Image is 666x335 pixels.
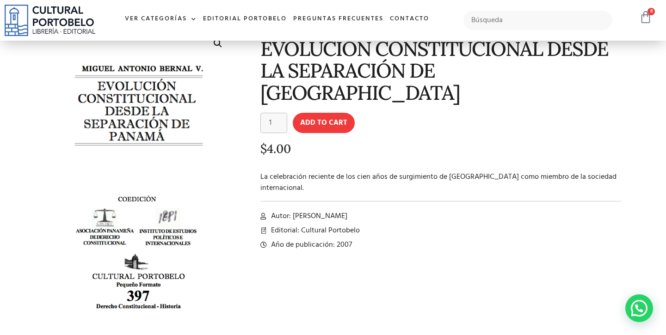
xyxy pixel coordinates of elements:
a: Contacto [387,9,432,29]
span: 8 [647,8,655,15]
span: Año de publicación: 2007 [269,239,352,250]
p: La celebración reciente de los cien años de surgimiento de [GEOGRAPHIC_DATA] como miembro de la s... [260,171,622,194]
input: Product quantity [260,113,287,133]
bdi: 4.00 [260,141,291,156]
a: Editorial Portobelo [200,9,290,29]
button: Add to cart [293,113,355,133]
h1: EVOLUCIÓN CONSTITUCIONAL DESDE LA SEPARACIÓN DE [GEOGRAPHIC_DATA] [260,38,622,104]
span: $ [260,141,267,156]
a: 8 [639,11,652,24]
a: Preguntas frecuentes [290,9,387,29]
input: Búsqueda [463,11,613,30]
a: 🔍 [210,35,226,52]
span: Editorial: Cultural Portobelo [269,225,360,236]
span: Autor: [PERSON_NAME] [269,211,347,222]
a: Ver Categorías [122,9,200,29]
